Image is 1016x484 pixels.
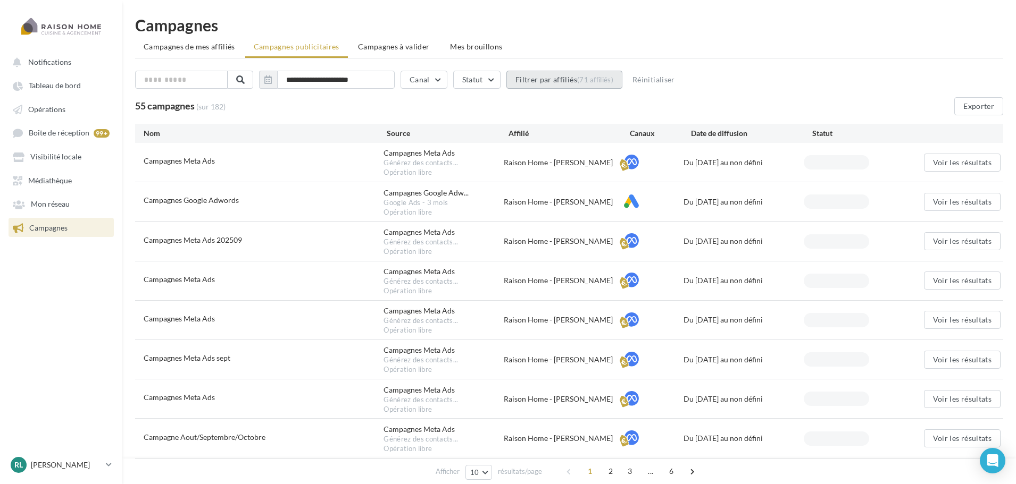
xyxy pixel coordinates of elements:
div: Affilié [509,128,630,139]
div: Opération libre [384,365,504,375]
div: Opération libre [384,247,504,257]
div: Opération libre [384,405,504,414]
span: Campagnes Meta Ads [144,156,215,165]
div: Campagnes Meta Ads [384,385,455,395]
h1: Campagnes [135,17,1003,33]
span: Tableau de bord [29,81,81,90]
span: Générez des contacts... [384,435,458,444]
button: Statut [453,71,501,89]
div: Du [DATE] au non défini [684,275,804,286]
span: Générez des contacts... [384,316,458,326]
div: Du [DATE] au non défini [684,236,804,247]
div: 99+ [94,129,110,138]
div: Opération libre [384,208,504,217]
span: (sur 182) [196,102,226,111]
span: Notifications [28,57,71,66]
span: 10 [470,468,479,477]
a: Tableau de bord [6,75,116,95]
span: Visibilité locale [30,152,81,162]
span: Afficher [436,466,460,477]
div: Raison Home - [PERSON_NAME] [504,433,624,444]
div: Raison Home - [PERSON_NAME] [504,354,624,365]
a: Mon réseau [6,194,116,213]
button: Canal [401,71,447,89]
span: Générez des contacts... [384,355,458,365]
button: Voir les résultats [924,429,1001,447]
div: Opération libre [384,326,504,335]
span: Campagnes Meta Ads [144,393,215,402]
span: Campagnes Google Adwords [144,196,239,205]
div: Date de diffusion [691,128,813,139]
button: Notifications [6,52,112,71]
span: résultats/page [498,466,542,477]
div: Campagnes Meta Ads [384,227,455,237]
a: Opérations [6,99,116,118]
div: Opération libre [384,444,504,454]
div: Campagnes Meta Ads [384,345,455,355]
span: 55 campagnes [135,100,195,112]
div: Raison Home - [PERSON_NAME] [504,197,624,207]
a: Visibilité locale [6,147,116,166]
div: Campagnes Meta Ads [384,305,455,316]
a: Médiathèque [6,171,116,190]
span: Campagnes Meta Ads [144,275,215,284]
span: Campagnes Meta Ads 202509 [144,235,242,244]
button: Réinitialiser [628,73,679,86]
button: Filtrer par affiliés(71 affiliés) [506,71,622,89]
a: RL [PERSON_NAME] [9,455,114,475]
button: Exporter [954,97,1003,115]
span: Campagnes de mes affiliés [144,42,235,51]
div: Du [DATE] au non défini [684,157,804,168]
div: Raison Home - [PERSON_NAME] [504,394,624,404]
span: Générez des contacts... [384,158,458,168]
button: Voir les résultats [924,390,1001,408]
div: Source [387,128,509,139]
div: Nom [144,128,387,139]
div: (71 affiliés) [577,75,613,84]
a: Boîte de réception 99+ [6,123,116,142]
span: 2 [602,463,619,480]
div: Raison Home - [PERSON_NAME] [504,236,624,247]
button: Voir les résultats [924,154,1001,172]
div: Raison Home - [PERSON_NAME] [504,157,624,168]
div: Du [DATE] au non défini [684,394,804,404]
span: Campagnes Meta Ads sept [144,353,230,362]
span: Générez des contacts... [384,277,458,286]
div: Canaux [630,128,690,139]
div: Du [DATE] au non défini [684,197,804,207]
span: Campagnes [29,223,68,232]
div: Statut [812,128,934,139]
div: Du [DATE] au non défini [684,433,804,444]
button: Voir les résultats [924,311,1001,329]
button: Voir les résultats [924,193,1001,211]
span: 3 [621,463,638,480]
span: Générez des contacts... [384,237,458,247]
span: Campagnes à valider [358,41,430,52]
div: Du [DATE] au non défini [684,315,804,325]
button: Voir les résultats [924,351,1001,369]
div: Raison Home - [PERSON_NAME] [504,315,624,325]
span: Médiathèque [28,176,72,185]
span: Campagnes Google Adw... [384,188,469,198]
span: Mes brouillons [450,42,502,51]
span: Générez des contacts... [384,395,458,405]
span: ... [642,463,659,480]
span: RL [14,460,23,470]
button: 10 [465,465,493,480]
span: 1 [581,463,598,480]
span: 6 [663,463,680,480]
div: Opération libre [384,286,504,296]
a: Campagnes [6,218,116,237]
button: Voir les résultats [924,271,1001,290]
span: Campagnes Meta Ads [144,314,215,323]
span: Mon réseau [31,200,70,209]
div: Campagnes Meta Ads [384,266,455,277]
button: Voir les résultats [924,232,1001,250]
div: Campagnes Meta Ads [384,148,455,158]
p: [PERSON_NAME] [31,460,102,470]
div: Du [DATE] au non défini [684,354,804,365]
span: Campagne Aout/Septembre/Octobre [144,432,265,441]
span: Opérations [28,105,65,114]
div: Opération libre [384,168,504,177]
div: Campagnes Meta Ads [384,424,455,435]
